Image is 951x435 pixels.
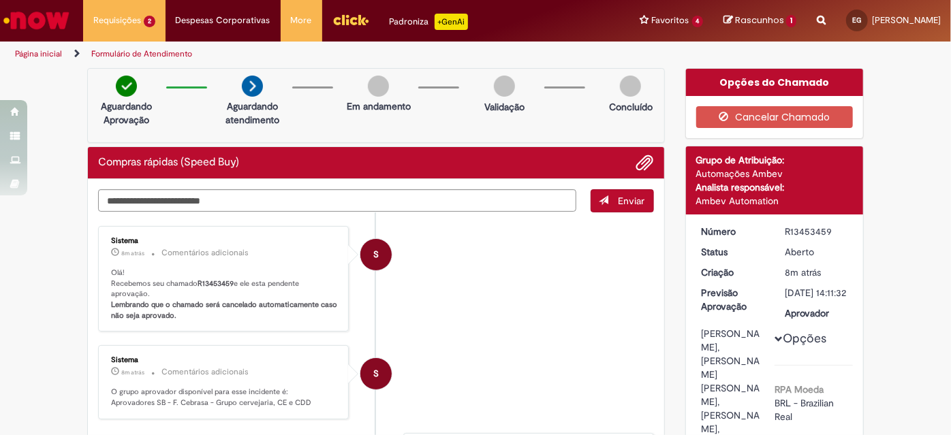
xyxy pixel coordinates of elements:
[15,48,62,59] a: Página inicial
[121,368,144,376] time: 27/08/2025 16:11:41
[121,368,144,376] span: 8m atrás
[121,249,144,257] span: 8m atrás
[435,14,468,30] p: +GenAi
[111,237,338,245] div: Sistema
[785,225,848,238] div: R13453459
[161,366,249,378] small: Comentários adicionais
[347,99,411,113] p: Em andamento
[785,266,821,278] time: 27/08/2025 16:11:32
[686,69,864,96] div: Opções do Chamado
[111,387,338,408] p: O grupo aprovador disponível para esse incidente é: Aprovadores SB - F. Cebrasa - Grupo cervejari...
[609,100,653,114] p: Concluído
[494,76,515,97] img: img-circle-grey.png
[785,266,821,278] span: 8m atrás
[853,16,862,25] span: EG
[696,180,854,194] div: Analista responsável:
[785,286,848,300] div: [DATE] 14:11:32
[360,358,392,389] div: System
[161,247,249,259] small: Comentários adicionais
[111,300,339,321] b: Lembrando que o chamado será cancelado automaticamente caso não seja aprovado.
[785,245,848,259] div: Aberto
[620,76,641,97] img: img-circle-grey.png
[723,14,796,27] a: Rascunhos
[373,357,379,390] span: S
[111,268,338,321] p: Olá! Recebemos seu chamado e ele esta pendente aprovação.
[591,189,654,212] button: Enviar
[1,7,72,34] img: ServiceNow
[116,76,137,97] img: check-circle-green.png
[636,154,654,172] button: Adicionar anexos
[692,16,704,27] span: 4
[775,306,858,320] dt: Aprovador
[691,225,775,238] dt: Número
[10,42,624,67] ul: Trilhas de página
[198,278,234,289] b: R13453459
[93,14,141,27] span: Requisições
[98,189,576,212] textarea: Digite sua mensagem aqui...
[872,14,941,26] span: [PERSON_NAME]
[775,397,837,423] span: BRL - Brazilian Real
[360,239,392,270] div: System
[91,48,192,59] a: Formulário de Atendimento
[785,265,848,279] div: 27/08/2025 16:11:32
[484,100,525,114] p: Validação
[111,356,338,364] div: Sistema
[691,265,775,279] dt: Criação
[390,14,468,30] div: Padroniza
[652,14,689,27] span: Favoritos
[144,16,155,27] span: 2
[368,76,389,97] img: img-circle-grey.png
[93,99,159,127] p: Aguardando Aprovação
[242,76,263,97] img: arrow-next.png
[691,286,775,313] dt: Previsão Aprovação
[121,249,144,257] time: 27/08/2025 16:11:44
[696,106,854,128] button: Cancelar Chamado
[373,238,379,271] span: S
[291,14,312,27] span: More
[775,383,824,396] b: RPA Moeda
[98,157,239,169] h2: Compras rápidas (Speed Buy) Histórico de tíquete
[219,99,285,127] p: Aguardando atendimento
[696,153,854,167] div: Grupo de Atribuição:
[332,10,369,30] img: click_logo_yellow_360x200.png
[786,15,796,27] span: 1
[176,14,270,27] span: Despesas Corporativas
[696,194,854,208] div: Ambev Automation
[619,195,645,207] span: Enviar
[691,245,775,259] dt: Status
[696,167,854,180] div: Automações Ambev
[735,14,784,27] span: Rascunhos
